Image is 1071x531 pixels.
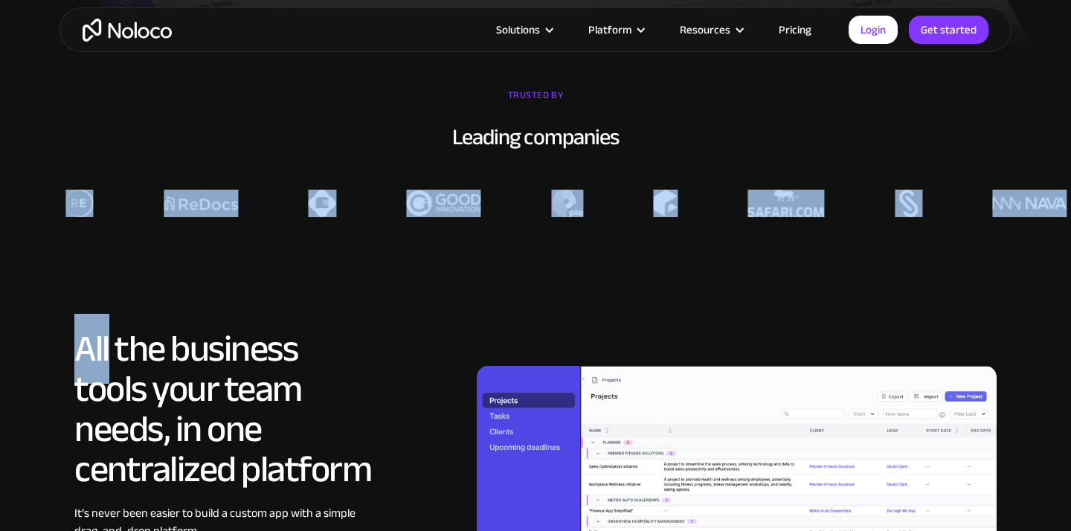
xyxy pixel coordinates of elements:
[661,20,760,39] div: Resources
[680,20,730,39] div: Resources
[760,20,830,39] a: Pricing
[909,16,988,44] a: Get started
[588,20,631,39] div: Platform
[83,19,172,42] a: home
[849,16,898,44] a: Login
[570,20,661,39] div: Platform
[74,329,372,489] h2: All the business tools your team needs, in one centralized platform
[477,20,570,39] div: Solutions
[496,20,540,39] div: Solutions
